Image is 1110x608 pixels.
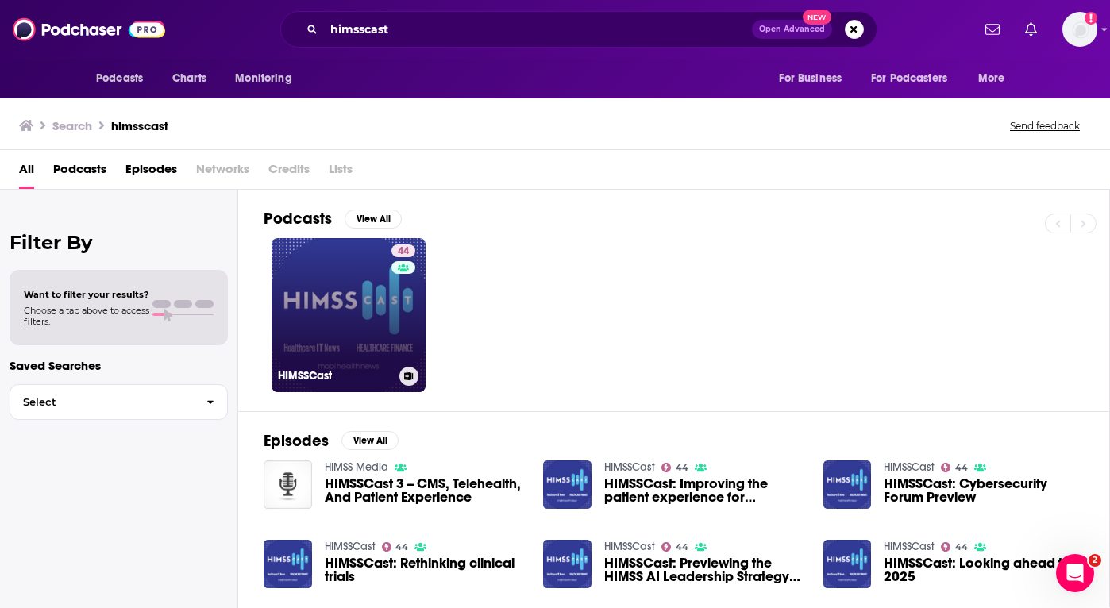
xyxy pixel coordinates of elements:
span: Lists [329,156,353,189]
a: HIMSSCast: Previewing the HIMSS AI Leadership Strategy Summit in Chicago [604,556,804,583]
a: HIMSSCast [884,460,935,474]
p: Saved Searches [10,358,228,373]
span: Want to filter your results? [24,289,149,300]
button: Select [10,384,228,420]
img: Podchaser - Follow, Share and Rate Podcasts [13,14,165,44]
svg: Add a profile image [1085,12,1097,25]
a: HIMSS Media [325,460,388,474]
img: HIMSSCast: Previewing the HIMSS AI Leadership Strategy Summit in Chicago [543,540,592,588]
a: 44 [941,463,968,472]
span: Networks [196,156,249,189]
span: Choose a tab above to access filters. [24,305,149,327]
button: open menu [861,63,970,94]
button: Show profile menu [1062,12,1097,47]
span: 44 [955,544,968,551]
span: HIMSSCast: Previewing the HIMSS AI Leadership Strategy Summit in [GEOGRAPHIC_DATA] [604,556,804,583]
button: open menu [967,63,1025,94]
h2: Podcasts [264,209,332,229]
a: HIMSSCast: Cybersecurity Forum Preview [884,477,1084,504]
span: Open Advanced [759,25,825,33]
span: 44 [955,464,968,471]
a: Charts [162,63,216,94]
a: Show notifications dropdown [1019,16,1043,43]
button: open menu [224,63,312,94]
img: HIMSSCast 3 -- CMS, Telehealth, And Patient Experience [264,460,312,509]
img: HIMSSCast: Cybersecurity Forum Preview [823,460,872,509]
h3: Search [52,118,92,133]
a: HIMSSCast [884,540,935,553]
img: HIMSSCast: Looking ahead to 2025 [823,540,872,588]
span: For Podcasters [871,67,947,90]
a: HIMSSCast [325,540,376,553]
h2: Episodes [264,431,329,451]
span: For Business [779,67,842,90]
img: HIMSSCast: Rethinking clinical trials [264,540,312,588]
span: 44 [676,544,688,551]
input: Search podcasts, credits, & more... [324,17,752,42]
a: HIMSSCast: Improving the patient experience for complex care [604,477,804,504]
button: Send feedback [1005,119,1085,133]
h3: himsscast [111,118,168,133]
h2: Filter By [10,231,228,254]
img: HIMSSCast: Improving the patient experience for complex care [543,460,592,509]
span: Logged in as jgarciaampr [1062,12,1097,47]
span: Credits [268,156,310,189]
span: 44 [676,464,688,471]
span: 44 [398,244,409,260]
button: open menu [85,63,164,94]
a: HIMSSCast: Rethinking clinical trials [325,556,525,583]
span: Podcasts [96,67,143,90]
span: Select [10,397,194,407]
span: More [978,67,1005,90]
a: 44 [941,542,968,552]
a: HIMSSCast [604,460,655,474]
div: Search podcasts, credits, & more... [280,11,877,48]
a: Show notifications dropdown [979,16,1006,43]
span: New [803,10,831,25]
a: 44 [391,244,415,257]
a: Episodes [125,156,177,189]
span: 2 [1089,554,1101,567]
span: 44 [395,544,408,551]
a: 44 [661,463,688,472]
a: 44HIMSSCast [272,238,426,392]
a: EpisodesView All [264,431,399,451]
button: View All [345,210,402,229]
a: HIMSSCast 3 -- CMS, Telehealth, And Patient Experience [325,477,525,504]
button: View All [341,431,399,450]
span: Monitoring [235,67,291,90]
a: 44 [661,542,688,552]
a: HIMSSCast [604,540,655,553]
a: 44 [382,542,409,552]
a: Podcasts [53,156,106,189]
a: HIMSSCast: Looking ahead to 2025 [884,556,1084,583]
img: User Profile [1062,12,1097,47]
button: open menu [768,63,861,94]
h3: HIMSSCast [278,369,393,383]
a: PodcastsView All [264,209,402,229]
span: Charts [172,67,206,90]
iframe: Intercom live chat [1056,554,1094,592]
button: Open AdvancedNew [752,20,832,39]
a: All [19,156,34,189]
